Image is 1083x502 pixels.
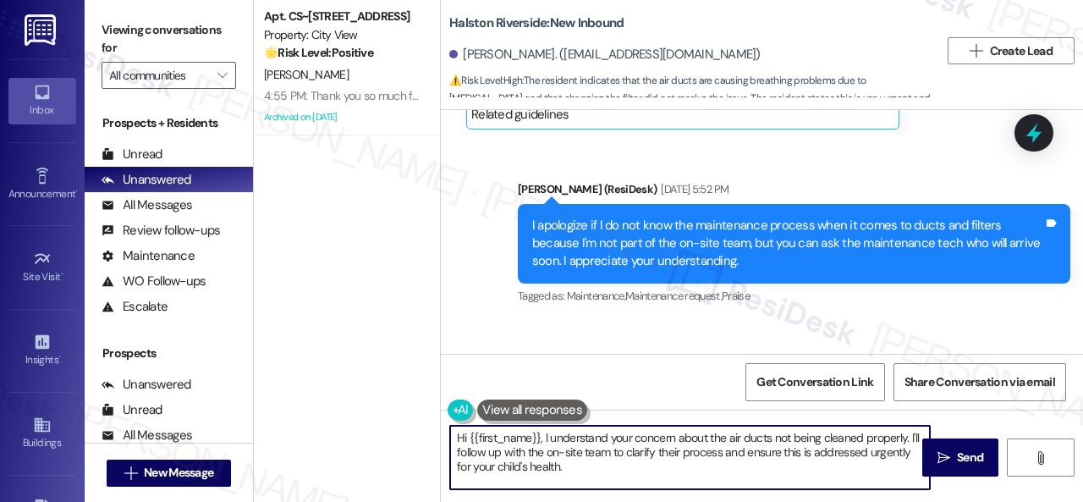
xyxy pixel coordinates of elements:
span: • [58,351,61,363]
strong: 🌟 Risk Level: Positive [264,45,373,60]
span: • [61,268,63,280]
button: Send [922,439,998,477]
div: [DATE] 5:52 PM [657,180,728,198]
span: Create Lead [990,42,1053,60]
textarea: Hi {{first_name}}, I understand your concern about the air ducts not being cleaned properly. I'll... [450,426,930,489]
div: Prospects + Residents [85,114,253,132]
i:  [1034,451,1047,465]
div: All Messages [102,427,192,444]
span: • [75,185,78,197]
span: Get Conversation Link [756,373,873,391]
i:  [937,451,950,465]
div: Unanswered [102,376,191,394]
div: Escalate [102,298,168,316]
span: Maintenance , [567,289,625,303]
div: WO Follow-ups [102,273,206,290]
div: Unread [102,146,162,163]
div: [PERSON_NAME] (ResiDesk) [518,180,1070,204]
div: Review follow-ups [102,222,220,240]
div: I apologize if I do not know the maintenance process when it comes to ducts and filters because I... [532,217,1043,271]
a: Site Visit • [8,245,76,290]
div: Prospects [85,345,253,362]
button: Get Conversation Link [745,363,884,401]
div: Apt. CS~[STREET_ADDRESS] [264,8,421,25]
i:  [217,69,227,82]
div: Tagged as: [518,284,1070,308]
strong: ⚠️ Risk Level: High [449,74,522,87]
input: All communities [109,62,209,89]
div: Archived on [DATE] [262,107,422,128]
span: Maintenance request , [625,289,722,303]
div: Property: City View [264,26,421,44]
a: Inbox [8,78,76,124]
div: Maintenance [102,247,195,265]
span: New Message [144,464,213,482]
span: Share Conversation via email [904,373,1055,391]
i:  [124,466,137,480]
span: Praise [722,289,750,303]
span: : The resident indicates that the air ducts are causing breathing problems due to [MEDICAL_DATA] ... [449,72,939,126]
button: New Message [107,460,232,487]
label: Viewing conversations for [102,17,236,62]
i:  [970,44,982,58]
span: Send [957,449,983,466]
span: [PERSON_NAME] [264,67,349,82]
img: ResiDesk Logo [25,14,59,46]
b: Halston Riverside: New Inbound [449,14,624,32]
div: All Messages [102,196,192,214]
a: Insights • [8,328,76,373]
a: Buildings [8,411,76,456]
button: Create Lead [948,37,1075,64]
div: Unanswered [102,171,191,189]
div: Unread [102,401,162,419]
div: [PERSON_NAME]. ([EMAIL_ADDRESS][DOMAIN_NAME]) [449,46,761,63]
button: Share Conversation via email [893,363,1066,401]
